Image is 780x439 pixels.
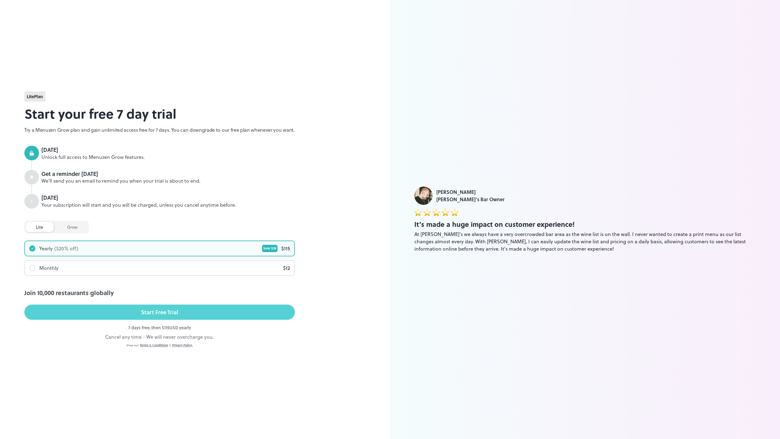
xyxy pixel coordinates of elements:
[24,288,295,297] div: Join 10,000 restaurants globally
[24,324,295,331] div: 7 days free, then $ 115 USD yearly
[24,305,295,320] button: Start Free Trial
[414,219,756,229] div: It’s made a huge impact on customer experience!
[414,209,422,216] img: star
[262,245,278,252] div: Save $ 29
[41,177,295,184] div: We’ll send you an email to remind you when your trial is about to end.
[442,209,449,216] img: star
[414,187,433,205] img: Luke Foyle
[436,188,505,196] div: [PERSON_NAME]
[141,308,178,317] div: Start Free Trial
[41,202,295,209] div: Your subscription will start and you will be charged, unless you cancel anytime before.
[281,245,290,252] div: $ 115
[27,93,43,100] span: lite Plan
[26,222,54,232] div: lite
[172,343,193,347] a: Privacy Policy.
[436,196,505,203] div: [PERSON_NAME]’s Bar Owner
[24,343,295,348] div: View our &
[433,209,440,216] img: star
[24,126,295,134] p: Try a Menuzen Grow plan and gain unlimited access free for 7 days. You can downgrade to our free ...
[24,104,295,123] h2: Start your free 7 day trial
[54,245,78,252] div: ($ 20 % off)
[24,333,295,341] div: Cancel any time - We will never overcharge you.
[140,343,168,347] a: Terms & Conditions
[41,170,295,178] div: Get a reminder [DATE]
[39,245,53,252] div: Yearly
[39,264,58,272] div: Monthly
[451,209,458,216] img: star
[283,264,290,272] div: $ 12
[424,209,431,216] img: star
[414,230,756,252] div: At [PERSON_NAME]'s we always have a very overcrowded bar area as the wine list is on the wall. I ...
[41,154,295,161] div: Unlock full access to Menuzen Grow features.
[41,194,295,202] div: [DATE]
[57,222,88,232] div: grow
[41,146,295,154] div: [DATE]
